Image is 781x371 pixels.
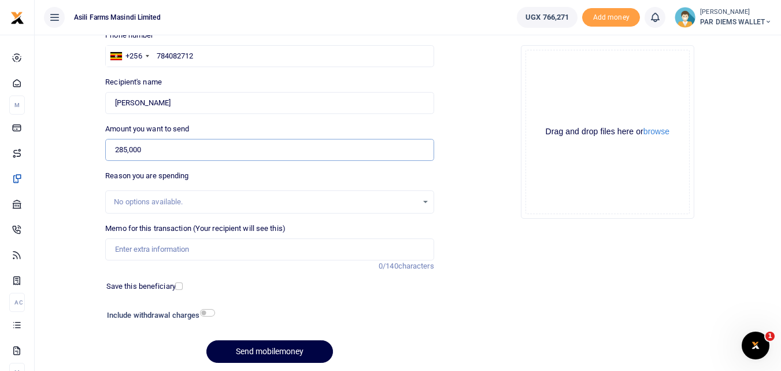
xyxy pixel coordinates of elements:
a: UGX 766,271 [517,7,578,28]
li: M [9,95,25,115]
span: UGX 766,271 [525,12,569,23]
a: Add money [582,12,640,21]
li: Toup your wallet [582,8,640,27]
input: Enter extra information [105,238,434,260]
span: characters [398,262,434,270]
li: Wallet ballance [512,7,582,28]
iframe: Intercom live chat [742,332,769,359]
div: Uganda: +256 [106,46,152,67]
div: Drag and drop files here or [526,126,689,137]
span: 0/140 [379,262,398,270]
a: profile-user [PERSON_NAME] PAR DIEMS WALLET [675,7,772,28]
div: File Uploader [521,45,694,219]
small: [PERSON_NAME] [700,8,772,17]
button: browse [643,127,669,135]
span: Add money [582,8,640,27]
button: Send mobilemoney [206,340,333,363]
input: UGX [105,139,434,161]
h6: Include withdrawal charges [107,311,210,320]
input: Enter phone number [105,45,434,67]
label: Recipient's name [105,76,162,88]
label: Memo for this transaction (Your recipient will see this) [105,223,286,234]
label: Reason you are spending [105,170,188,182]
div: No options available. [114,196,417,208]
span: 1 [765,332,775,341]
span: PAR DIEMS WALLET [700,17,772,27]
input: Loading name... [105,92,434,114]
li: Ac [9,293,25,312]
label: Save this beneficiary [106,281,176,292]
img: logo-small [10,11,24,25]
span: Asili Farms Masindi Limited [69,12,165,23]
img: profile-user [675,7,695,28]
label: Amount you want to send [105,123,189,135]
a: logo-small logo-large logo-large [10,13,24,21]
div: +256 [125,50,142,62]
